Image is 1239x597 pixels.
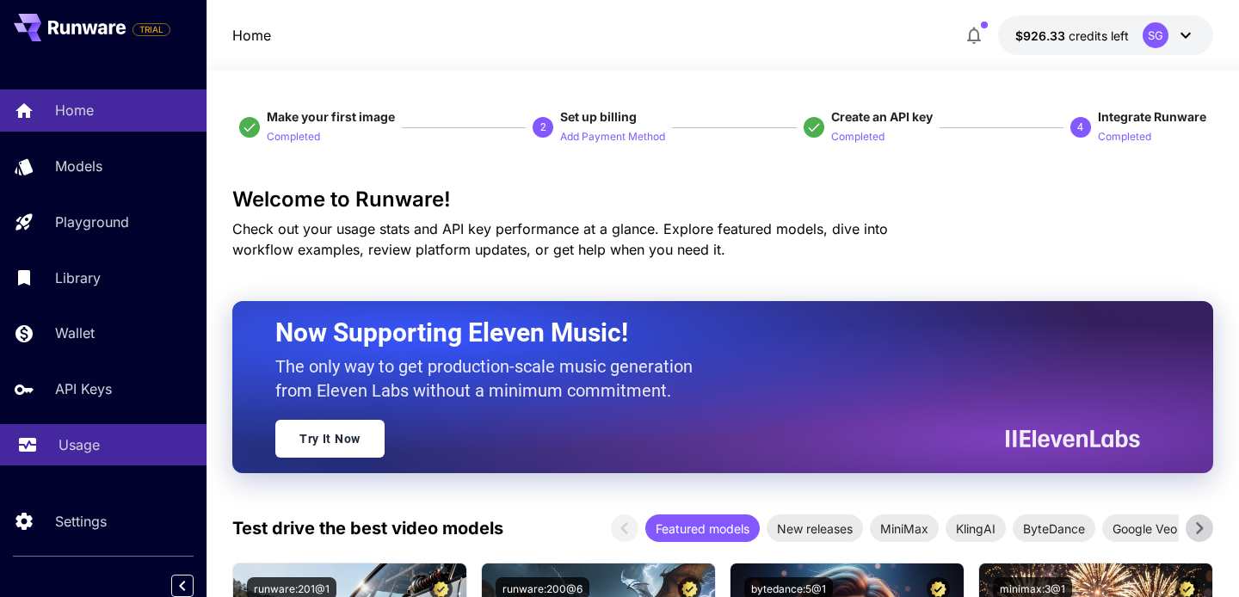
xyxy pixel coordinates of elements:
[267,129,320,145] p: Completed
[1015,27,1129,45] div: $926.33202
[645,520,760,538] span: Featured models
[1098,109,1206,124] span: Integrate Runware
[55,379,112,399] p: API Keys
[275,354,706,403] p: The only way to get production-scale music generation from Eleven Labs without a minimum commitment.
[55,268,101,288] p: Library
[267,109,395,124] span: Make your first image
[267,126,320,146] button: Completed
[560,126,665,146] button: Add Payment Method
[275,317,1127,349] h2: Now Supporting Eleven Music!
[133,23,170,36] span: TRIAL
[870,520,939,538] span: MiniMax
[232,220,888,258] span: Check out your usage stats and API key performance at a glance. Explore featured models, dive int...
[133,19,170,40] span: Add your payment card to enable full platform functionality.
[59,434,100,455] p: Usage
[55,156,102,176] p: Models
[831,129,885,145] p: Completed
[1098,126,1151,146] button: Completed
[275,420,385,458] a: Try It Now
[560,109,637,124] span: Set up billing
[831,109,933,124] span: Create an API key
[540,120,546,135] p: 2
[1013,520,1095,538] span: ByteDance
[55,100,94,120] p: Home
[55,212,129,232] p: Playground
[767,520,863,538] span: New releases
[946,514,1006,542] div: KlingAI
[946,520,1006,538] span: KlingAI
[232,25,271,46] a: Home
[767,514,863,542] div: New releases
[870,514,939,542] div: MiniMax
[1015,28,1069,43] span: $926.33
[1069,28,1129,43] span: credits left
[55,511,107,532] p: Settings
[1077,120,1083,135] p: 4
[560,129,665,145] p: Add Payment Method
[831,126,885,146] button: Completed
[232,25,271,46] nav: breadcrumb
[55,323,95,343] p: Wallet
[1102,520,1187,538] span: Google Veo
[1102,514,1187,542] div: Google Veo
[232,188,1213,212] h3: Welcome to Runware!
[1013,514,1095,542] div: ByteDance
[232,515,503,541] p: Test drive the best video models
[171,575,194,597] button: Collapse sidebar
[998,15,1213,55] button: $926.33202SG
[1098,129,1151,145] p: Completed
[1143,22,1168,48] div: SG
[645,514,760,542] div: Featured models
